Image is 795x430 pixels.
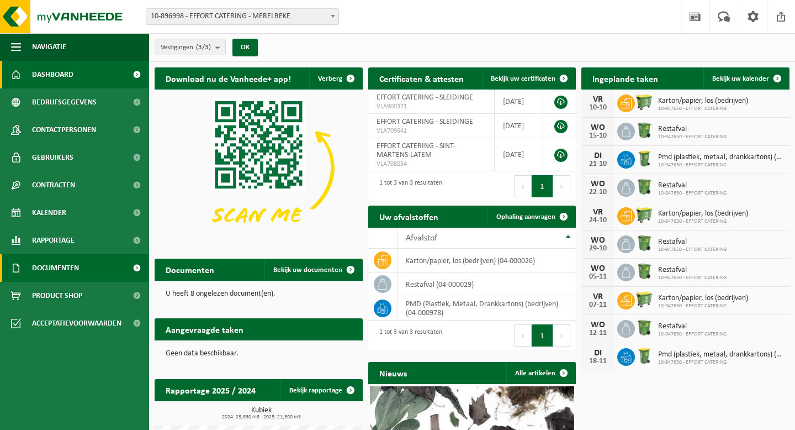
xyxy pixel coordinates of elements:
span: VLA708034 [377,160,486,169]
a: Ophaling aanvragen [487,206,575,228]
img: WB-0370-HPE-GN-51 [635,234,654,253]
div: VR [587,292,609,301]
p: Geen data beschikbaar. [166,350,352,358]
h2: Ingeplande taken [581,67,669,89]
div: 1 tot 3 van 3 resultaten [374,174,442,198]
span: Rapportage [32,227,75,254]
div: 07-11 [587,301,609,309]
h2: Certificaten & attesten [368,67,475,89]
h2: Nieuws [368,362,418,384]
span: 10-947650 - EFFORT CATERING [658,275,727,281]
span: Restafval [658,125,727,134]
img: WB-0370-HPE-GN-51 [635,318,654,337]
img: WB-0660-HPE-GN-51 [635,290,654,309]
img: WB-0240-HPE-GN-51 [635,347,654,365]
span: 10-896998 - EFFORT CATERING - MERELBEKE [146,9,338,24]
span: Pmd (plastiek, metaal, drankkartons) (bedrijven) [658,153,784,162]
img: WB-0660-HPE-GN-51 [635,93,654,112]
img: Download de VHEPlus App [155,90,363,246]
span: EFFORT CATERING - SLEIDINGE [377,118,473,126]
div: 1 tot 3 van 3 resultaten [374,323,442,348]
button: Previous [514,175,532,197]
span: Contactpersonen [32,116,96,144]
span: Pmd (plastiek, metaal, drankkartons) (bedrijven) [658,350,784,359]
span: 10-947650 - EFFORT CATERING [658,359,784,366]
span: 10-947650 - EFFORT CATERING [658,331,727,338]
span: Navigatie [32,33,66,61]
span: 10-947650 - EFFORT CATERING [658,303,748,310]
span: Afvalstof [406,234,437,243]
h2: Documenten [155,259,225,280]
button: Verberg [309,67,362,90]
img: WB-0370-HPE-GN-51 [635,177,654,196]
div: DI [587,151,609,160]
img: WB-0370-HPE-GN-51 [635,262,654,281]
h2: Uw afvalstoffen [368,206,449,227]
td: [DATE] [495,90,543,114]
h2: Rapportage 2025 / 2024 [155,379,267,401]
td: PMD (Plastiek, Metaal, Drankkartons) (bedrijven) (04-000978) [397,296,576,321]
span: Product Shop [32,282,82,310]
count: (3/3) [196,44,211,51]
h2: Download nu de Vanheede+ app! [155,67,302,89]
a: Bekijk uw certificaten [482,67,575,90]
a: Bekijk uw documenten [264,259,362,281]
div: 21-10 [587,160,609,168]
div: WO [587,123,609,132]
div: WO [587,180,609,188]
span: 10-947650 - EFFORT CATERING [658,134,727,140]
div: 22-10 [587,188,609,196]
button: OK [232,39,258,56]
button: Previous [514,324,532,347]
span: Bekijk uw certificaten [491,75,555,82]
h3: Kubiek [160,407,363,420]
span: VLA900371 [377,102,486,111]
span: Bedrijfsgegevens [32,88,97,116]
span: EFFORT CATERING - SINT-MARTENS-LATEM [377,142,455,159]
span: Vestigingen [161,39,211,56]
button: Vestigingen(3/3) [155,39,226,55]
div: WO [587,264,609,273]
a: Alle artikelen [506,362,575,384]
span: Dashboard [32,61,73,88]
button: 1 [532,324,553,347]
div: 18-11 [587,358,609,365]
a: Bekijk uw kalender [703,67,788,90]
span: 2024: 23,830 m3 - 2025: 21,390 m3 [160,415,363,420]
span: Karton/papier, los (bedrijven) [658,209,748,218]
img: WB-0660-HPE-GN-51 [635,206,654,224]
p: U heeft 8 ongelezen document(en). [166,290,352,298]
span: Bekijk uw kalender [712,75,769,82]
img: WB-0370-HPE-GN-51 [635,121,654,140]
span: VLA709641 [377,127,486,135]
span: Karton/papier, los (bedrijven) [658,294,748,303]
span: Restafval [658,238,727,247]
div: 15-10 [587,132,609,140]
div: 29-10 [587,245,609,253]
span: 10-947650 - EFFORT CATERING [658,106,748,112]
span: Verberg [318,75,342,82]
span: 10-947650 - EFFORT CATERING [658,162,784,169]
span: Documenten [32,254,79,282]
span: Restafval [658,322,727,331]
div: 05-11 [587,273,609,281]
span: Gebruikers [32,144,73,171]
span: Bekijk uw documenten [273,266,342,274]
span: Kalender [32,199,66,227]
span: Contracten [32,171,75,199]
div: WO [587,321,609,329]
h2: Aangevraagde taken [155,318,255,340]
span: 10-947650 - EFFORT CATERING [658,218,748,225]
span: 10-947650 - EFFORT CATERING [658,190,727,197]
span: EFFORT CATERING - SLEIDINGE [377,93,473,102]
span: Acceptatievoorwaarden [32,310,121,337]
button: 1 [532,175,553,197]
div: VR [587,95,609,104]
img: WB-0240-HPE-GN-51 [635,149,654,168]
button: Next [553,175,570,197]
td: restafval (04-000029) [397,272,576,296]
div: 24-10 [587,217,609,224]
div: DI [587,349,609,358]
span: Ophaling aanvragen [496,213,555,221]
button: Next [553,324,570,347]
